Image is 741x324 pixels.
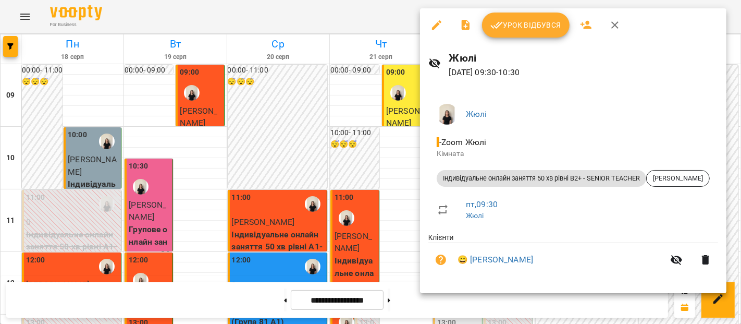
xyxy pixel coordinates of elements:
p: [DATE] 09:30 - 10:30 [449,66,718,79]
span: [PERSON_NAME] [647,174,709,183]
button: Урок відбувся [482,13,570,38]
a: Жюлі [466,109,487,119]
a: пт , 09:30 [466,199,498,209]
span: - Zoom Жюлі [437,137,489,147]
p: Кімната [437,149,710,159]
a: 😀 [PERSON_NAME] [458,254,533,266]
h6: Жюлі [449,50,718,66]
img: a3bfcddf6556b8c8331b99a2d66cc7fb.png [437,104,458,125]
button: Візит ще не сплачено. Додати оплату? [428,247,453,272]
div: [PERSON_NAME] [646,170,710,187]
span: Урок відбувся [490,19,561,31]
ul: Клієнти [428,232,718,281]
a: Жюлі [466,211,484,220]
span: Індивідуальне онлайн заняття 50 хв рівні В2+ - SENIOR TEACHER [437,174,646,183]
